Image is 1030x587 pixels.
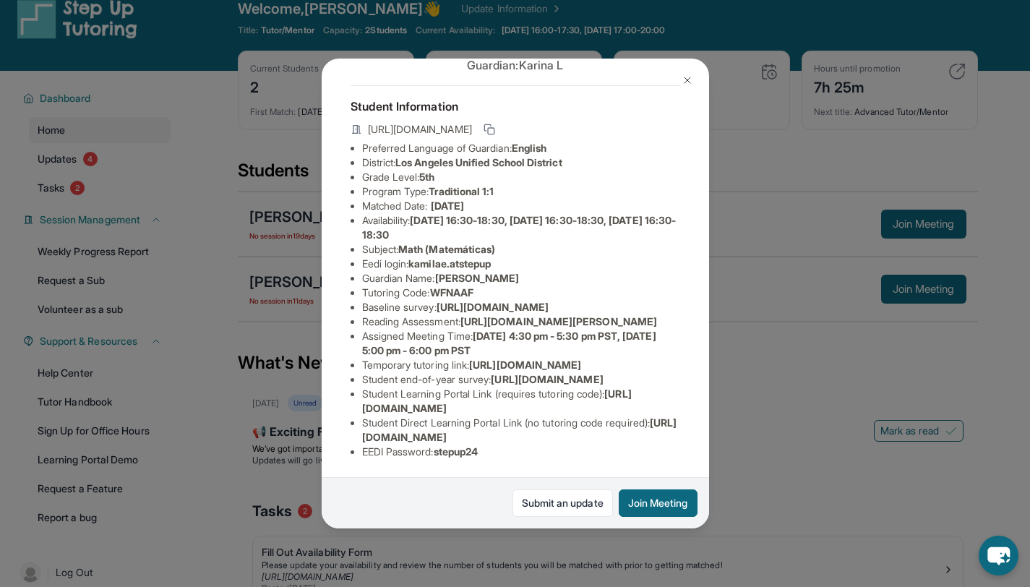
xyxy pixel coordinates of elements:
[368,122,472,137] span: [URL][DOMAIN_NAME]
[362,314,680,329] li: Reading Assessment :
[419,171,434,183] span: 5th
[362,257,680,271] li: Eedi login :
[362,416,680,445] li: Student Direct Learning Portal Link (no tutoring code required) :
[398,243,495,255] span: Math (Matemáticas)
[362,199,680,213] li: Matched Date:
[362,213,680,242] li: Availability:
[351,56,680,74] p: Guardian: Karina L
[362,271,680,286] li: Guardian Name :
[431,200,464,212] span: [DATE]
[619,489,698,517] button: Join Meeting
[429,185,494,197] span: Traditional 1:1
[491,373,603,385] span: [URL][DOMAIN_NAME]
[430,286,473,299] span: WFNAAF
[362,184,680,199] li: Program Type:
[979,536,1018,575] button: chat-button
[512,489,613,517] a: Submit an update
[460,315,657,327] span: [URL][DOMAIN_NAME][PERSON_NAME]
[362,358,680,372] li: Temporary tutoring link :
[481,121,498,138] button: Copy link
[437,301,549,313] span: [URL][DOMAIN_NAME]
[362,330,656,356] span: [DATE] 4:30 pm - 5:30 pm PST, [DATE] 5:00 pm - 6:00 pm PST
[469,359,581,371] span: [URL][DOMAIN_NAME]
[362,372,680,387] li: Student end-of-year survey :
[362,445,680,459] li: EEDI Password :
[408,257,491,270] span: kamilae.atstepup
[362,286,680,300] li: Tutoring Code :
[362,300,680,314] li: Baseline survey :
[512,142,547,154] span: English
[362,387,680,416] li: Student Learning Portal Link (requires tutoring code) :
[682,74,693,86] img: Close Icon
[362,242,680,257] li: Subject :
[362,141,680,155] li: Preferred Language of Guardian:
[362,170,680,184] li: Grade Level:
[351,98,680,115] h4: Student Information
[434,445,478,458] span: stepup24
[435,272,520,284] span: [PERSON_NAME]
[362,214,677,241] span: [DATE] 16:30-18:30, [DATE] 16:30-18:30, [DATE] 16:30-18:30
[362,329,680,358] li: Assigned Meeting Time :
[362,155,680,170] li: District:
[395,156,562,168] span: Los Angeles Unified School District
